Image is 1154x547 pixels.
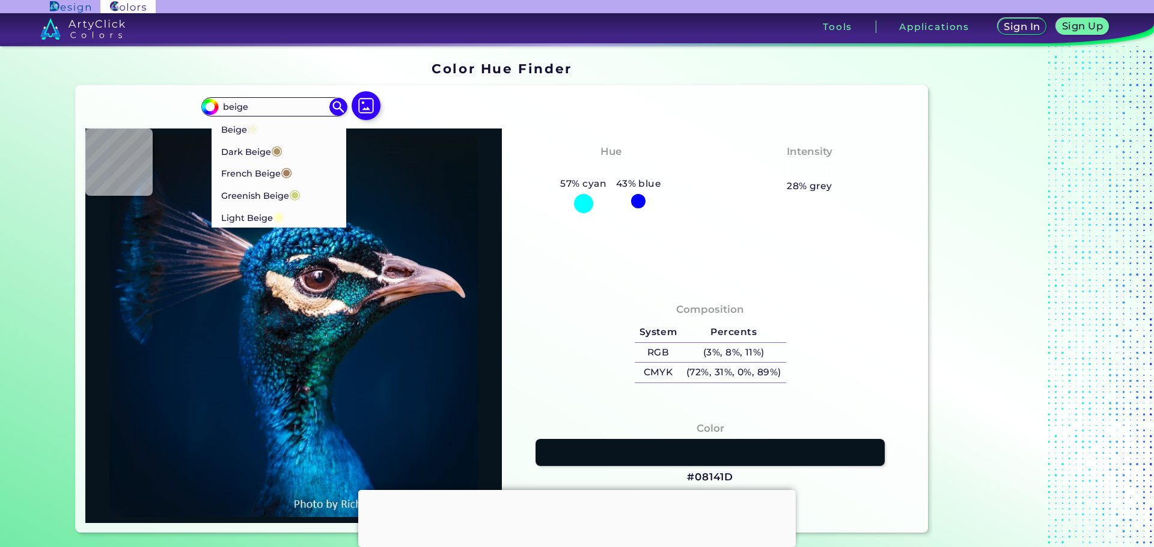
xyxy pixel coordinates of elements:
[682,363,786,382] h5: (72%, 31%, 0%, 89%)
[781,162,838,177] h3: Medium
[933,57,1083,537] iframe: Advertisement
[358,490,796,544] iframe: Advertisement
[40,18,125,40] img: logo_artyclick_colors_white.svg
[221,183,301,205] p: Greenish Beige
[1062,21,1103,31] h5: Sign Up
[50,1,90,13] img: ArtyClick Design logo
[635,343,682,363] h5: RGB
[271,142,282,158] span: ◉
[635,322,682,342] h5: System
[899,22,969,31] h3: Applications
[600,143,621,160] h4: Hue
[823,22,852,31] h3: Tools
[432,59,572,77] h1: Color Hue Finder
[218,98,330,115] input: type color..
[221,117,258,139] p: Beige
[221,205,284,228] p: Light Beige
[281,164,292,180] span: ◉
[352,91,380,120] img: icon picture
[91,134,496,517] img: img_pavlin.jpg
[329,98,347,116] img: icon search
[635,363,682,382] h5: CMYK
[697,420,724,437] h4: Color
[556,176,611,192] h5: 57% cyan
[687,470,733,485] h3: #08141D
[221,139,282,162] p: Dark Beige
[577,162,645,177] h3: Cyan-Blue
[247,120,258,136] span: ◉
[787,178,832,194] h5: 28% grey
[221,161,292,183] p: French Beige
[787,143,832,160] h4: Intensity
[1004,22,1040,31] h5: Sign In
[273,208,284,224] span: ◉
[611,176,666,192] h5: 43% blue
[289,186,301,202] span: ◉
[682,322,786,342] h5: Percents
[1056,18,1108,35] a: Sign Up
[676,301,744,318] h4: Composition
[998,18,1046,35] a: Sign In
[682,343,786,363] h5: (3%, 8%, 11%)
